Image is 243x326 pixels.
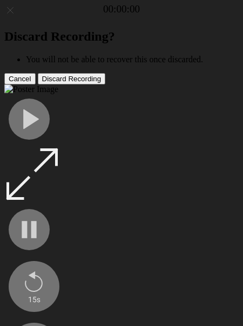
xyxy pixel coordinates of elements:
[26,55,239,64] li: You will not be able to recover this once discarded.
[103,3,140,15] a: 00:00:00
[4,29,239,44] h2: Discard Recording?
[38,73,106,84] button: Discard Recording
[4,84,58,94] img: Poster Image
[4,73,36,84] button: Cancel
